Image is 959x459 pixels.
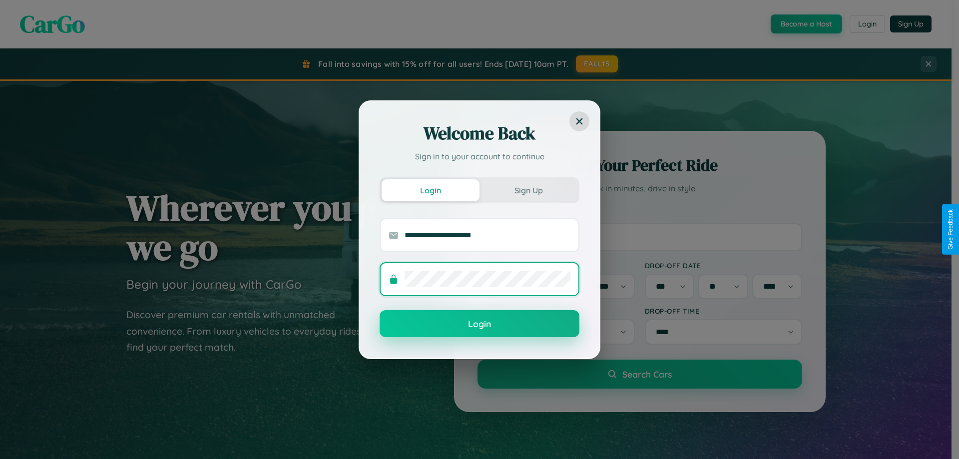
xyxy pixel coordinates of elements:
div: Give Feedback [947,209,954,250]
button: Login [382,179,479,201]
button: Login [380,310,579,337]
button: Sign Up [479,179,577,201]
p: Sign in to your account to continue [380,150,579,162]
h2: Welcome Back [380,121,579,145]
